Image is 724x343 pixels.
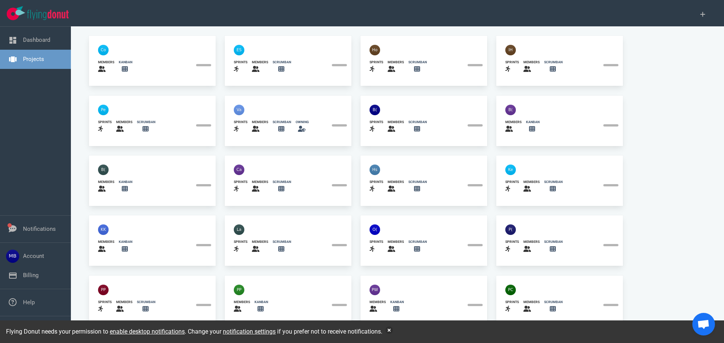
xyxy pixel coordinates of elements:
[98,120,112,134] a: sprints
[137,120,155,125] div: scrumban
[98,60,114,65] div: members
[370,105,380,115] img: 40
[98,180,114,194] a: members
[234,285,244,295] img: 40
[98,120,112,125] div: sprints
[23,56,44,63] a: Projects
[505,180,519,184] div: sprints
[98,180,114,184] div: members
[234,60,247,65] div: sprints
[544,60,563,65] div: scrumban
[252,239,268,244] div: members
[370,60,383,74] a: sprints
[98,300,112,314] a: sprints
[544,300,563,305] div: scrumban
[370,165,380,175] img: 40
[505,60,519,65] div: sprints
[505,285,516,295] img: 40
[98,165,109,175] img: 40
[116,120,132,125] div: members
[119,239,132,244] div: kanban
[390,300,404,305] div: kanban
[234,165,244,175] img: 40
[234,300,250,305] div: members
[408,60,427,65] div: scrumban
[252,60,268,65] div: members
[252,239,268,253] a: members
[6,328,185,335] span: Flying Donut needs your permission to
[523,300,540,305] div: members
[505,60,519,74] a: sprints
[370,239,383,253] a: sprints
[98,224,109,235] img: 40
[116,300,132,314] a: members
[98,239,114,253] a: members
[526,120,540,125] div: kanban
[370,45,380,55] img: 40
[505,165,516,175] img: 40
[505,120,522,125] div: members
[252,60,268,74] a: members
[137,300,155,305] div: scrumban
[370,224,380,235] img: 40
[273,239,291,244] div: scrumban
[23,37,50,43] a: Dashboard
[408,239,427,244] div: scrumban
[185,328,382,335] span: . Change your if you prefer not to receive notifications.
[252,180,268,184] div: members
[23,226,56,232] a: Notifications
[370,60,383,65] div: sprints
[252,180,268,194] a: members
[119,60,132,65] div: kanban
[98,285,109,295] img: 40
[23,272,38,279] a: Billing
[388,120,404,125] div: members
[388,60,404,74] a: members
[370,300,386,305] div: members
[505,239,519,244] div: sprints
[116,120,132,134] a: members
[255,300,268,305] div: kanban
[296,120,309,125] div: owning
[98,105,109,115] img: 40
[273,60,291,65] div: scrumban
[370,239,383,244] div: sprints
[388,120,404,134] a: members
[370,180,383,184] div: sprints
[234,120,247,134] a: sprints
[234,180,247,194] a: sprints
[234,105,244,115] img: 40
[544,180,563,184] div: scrumban
[370,120,383,125] div: sprints
[98,300,112,305] div: sprints
[252,120,268,125] div: members
[505,224,516,235] img: 40
[370,285,380,295] img: 40
[273,120,291,125] div: scrumban
[98,239,114,244] div: members
[692,313,715,335] a: Open de chat
[27,10,69,20] img: Flying Donut text logo
[408,180,427,184] div: scrumban
[234,45,244,55] img: 40
[273,180,291,184] div: scrumban
[505,105,516,115] img: 40
[234,239,247,253] a: sprints
[523,300,540,314] a: members
[523,180,540,184] div: members
[523,60,540,65] div: members
[110,328,185,335] a: enable desktop notifications
[223,328,276,335] a: notification settings
[388,60,404,65] div: members
[505,45,516,55] img: 40
[370,120,383,134] a: sprints
[234,60,247,74] a: sprints
[234,120,247,125] div: sprints
[505,300,519,314] a: sprints
[388,239,404,253] a: members
[119,180,132,184] div: kanban
[505,120,522,134] a: members
[388,180,404,194] a: members
[523,60,540,74] a: members
[408,120,427,125] div: scrumban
